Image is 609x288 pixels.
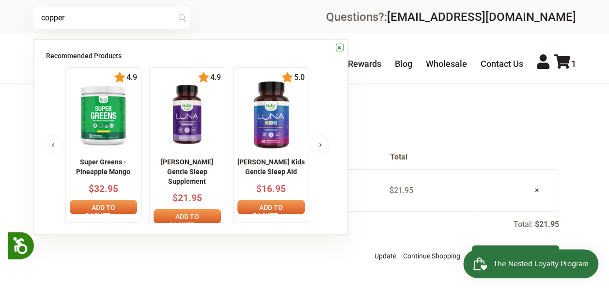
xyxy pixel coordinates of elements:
p: $21.95 [535,220,559,229]
img: star.svg [114,72,125,83]
input: Checkout [472,245,559,267]
a: Contact Us [481,59,523,69]
span: 4.9 [125,73,137,82]
a: Wholesale [426,59,467,69]
span: $21.95 [172,192,202,204]
a: Add to basket [237,200,305,214]
img: star.svg [281,72,293,83]
img: NN_LUNA_US_60_front_1_x140.png [161,81,213,149]
a: Add to basket [154,209,221,224]
button: Previous [44,135,63,155]
iframe: Button to open loyalty program pop-up [463,249,599,278]
a: Add to basket [70,200,137,214]
span: Recommended Products [46,52,122,60]
span: $32.95 [89,183,118,194]
button: Next [311,135,330,155]
p: [PERSON_NAME] Gentle Sleep Supplement [154,158,221,186]
div: Questions?: [326,11,576,23]
img: 1_edfe67ed-9f0f-4eb3-a1ff-0a9febdc2b11_x140.png [237,81,305,149]
a: [EMAIL_ADDRESS][DOMAIN_NAME] [387,10,576,24]
a: Blog [395,59,412,69]
a: × [336,44,344,51]
span: $16.95 [256,183,286,194]
span: 5.0 [293,73,305,82]
p: [PERSON_NAME] Kids Gentle Sleep Aid [237,158,305,176]
a: × [527,178,547,203]
img: imgpsh_fullsize_anim_-_2025-02-26T222351.371_x140.png [74,81,133,149]
a: 1 [554,59,576,69]
img: star.svg [198,72,209,83]
p: Super Greens - Pineapple Mango [70,158,137,176]
th: Total [390,152,474,162]
span: $21.95 [390,186,413,195]
a: Continue Shopping [401,245,463,267]
input: Try "Sleeping" [33,7,190,29]
span: 4.9 [209,73,221,82]
a: Nested Rewards [318,59,381,69]
button: Update [372,245,399,267]
div: Total: [50,219,559,267]
span: 1 [571,59,576,69]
